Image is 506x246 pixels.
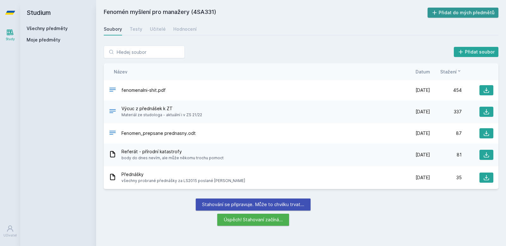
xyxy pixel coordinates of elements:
div: 454 [430,87,462,93]
input: Hledej soubor [104,46,185,58]
div: 337 [430,109,462,115]
div: PDF [109,86,116,95]
span: Fenomen_prepsane prednasny.odt [121,130,196,136]
button: Přidat do mých předmětů [428,8,499,18]
div: Testy [130,26,142,32]
span: fenomenalni-shit.pdf [121,87,166,93]
a: Testy [130,23,142,35]
span: Moje předměty [27,37,60,43]
span: Výcuc z přednášek k ZT [121,105,202,112]
div: Učitelé [150,26,166,32]
a: Všechny předměty [27,26,68,31]
span: všechny probrané přednášky za LS2015 poslané [PERSON_NAME] [121,178,245,184]
a: Study [1,25,19,45]
button: Název [114,68,127,75]
span: [DATE] [416,152,430,158]
span: Přednášky [121,171,245,178]
span: [DATE] [416,87,430,93]
span: Materiál ze studologa - aktuální i v ZS 21/22 [121,112,202,118]
h2: Fenomén myšlení pro manažery (4SA331) [104,8,428,18]
div: Hodnocení [173,26,197,32]
a: Uživatel [1,222,19,241]
span: [DATE] [416,130,430,136]
button: Stažení [440,68,462,75]
div: 87 [430,130,462,136]
div: ODT [109,129,116,138]
div: Soubory [104,26,122,32]
a: Soubory [104,23,122,35]
div: .PDF [109,107,116,117]
div: Study [6,37,15,41]
span: body do dnes nevím, ale může někomu trochu pomoct [121,155,224,161]
span: [DATE] [416,109,430,115]
a: Hodnocení [173,23,197,35]
span: Stažení [440,68,457,75]
button: Datum [416,68,430,75]
div: Stahování se připravuje. Může to chvilku trvat… [196,199,311,211]
span: [DATE] [416,174,430,181]
div: 81 [430,152,462,158]
button: Přidat soubor [454,47,499,57]
a: Učitelé [150,23,166,35]
div: Úspěch! Stahovaní začíná… [217,214,289,226]
div: Uživatel [3,233,17,238]
span: Referát - přírodní katastrofy [121,148,224,155]
div: 35 [430,174,462,181]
